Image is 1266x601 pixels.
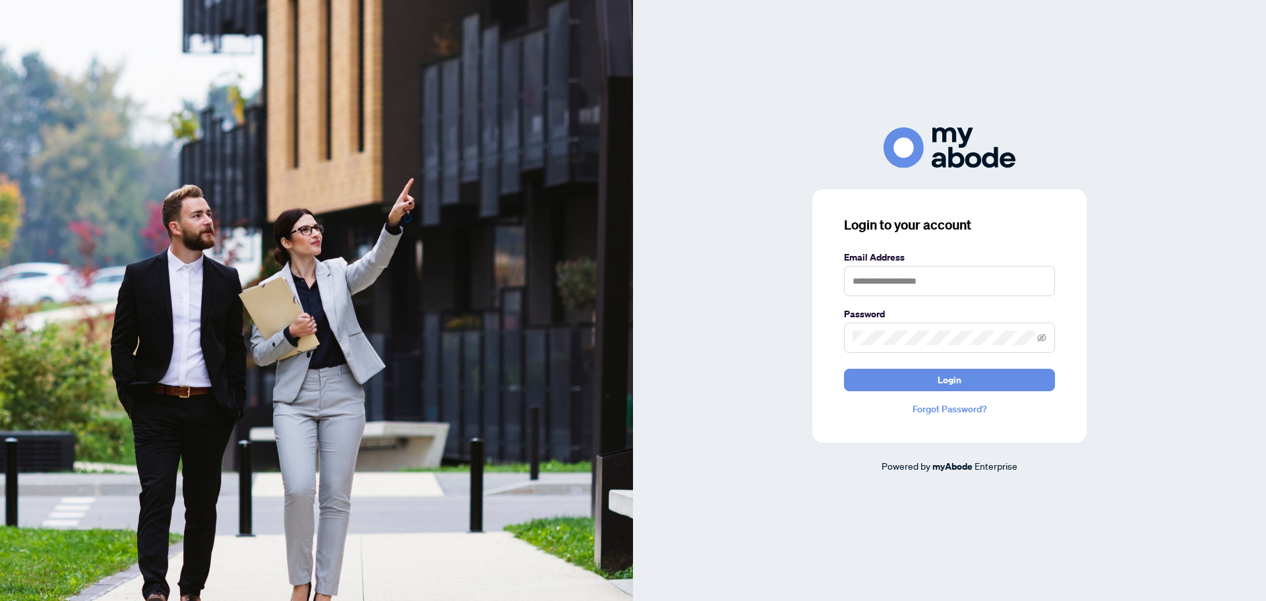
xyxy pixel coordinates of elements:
[884,127,1015,168] img: ma-logo
[1037,333,1046,342] span: eye-invisible
[844,402,1055,416] a: Forgot Password?
[844,250,1055,265] label: Email Address
[844,369,1055,391] button: Login
[882,460,930,472] span: Powered by
[938,369,961,391] span: Login
[844,307,1055,321] label: Password
[844,216,1055,234] h3: Login to your account
[932,459,973,474] a: myAbode
[975,460,1017,472] span: Enterprise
